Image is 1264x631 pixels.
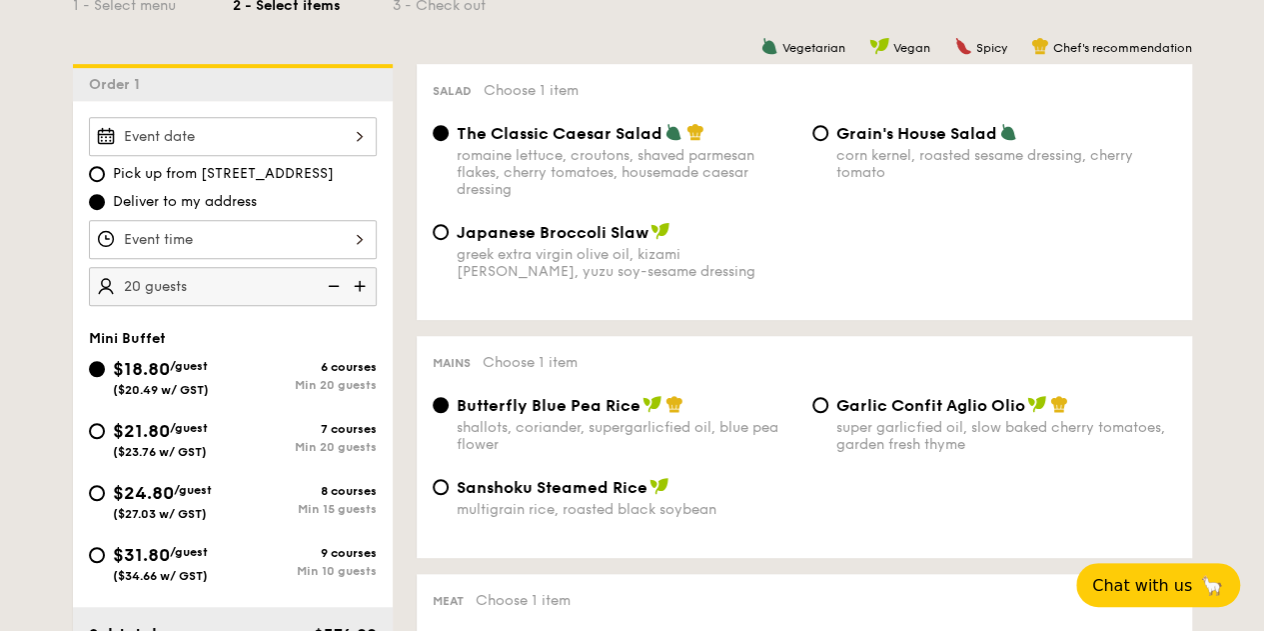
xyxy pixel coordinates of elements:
span: ($20.49 w/ GST) [113,383,209,397]
img: icon-spicy.37a8142b.svg [954,37,972,55]
input: Pick up from [STREET_ADDRESS] [89,166,105,182]
input: Deliver to my address [89,194,105,210]
input: Japanese Broccoli Slawgreek extra virgin olive oil, kizami [PERSON_NAME], yuzu soy-sesame dressing [433,224,449,240]
span: Choose 1 item [476,592,571,609]
span: Mini Buffet [89,330,166,347]
img: icon-reduce.1d2dbef1.svg [317,267,347,305]
div: 6 courses [233,360,377,374]
div: Min 15 guests [233,502,377,516]
img: icon-vegan.f8ff3823.svg [1027,395,1047,413]
input: $21.80/guest($23.76 w/ GST)7 coursesMin 20 guests [89,423,105,439]
span: /guest [174,483,212,497]
img: icon-vegetarian.fe4039eb.svg [760,37,778,55]
span: 🦙 [1200,574,1224,597]
img: icon-vegan.f8ff3823.svg [642,395,662,413]
img: icon-vegetarian.fe4039eb.svg [999,123,1017,141]
div: Min 20 guests [233,378,377,392]
div: Min 20 guests [233,440,377,454]
input: Event date [89,117,377,156]
input: Event time [89,220,377,259]
div: 7 courses [233,422,377,436]
span: Vegetarian [782,41,845,55]
span: /guest [170,421,208,435]
input: Butterfly Blue Pea Riceshallots, coriander, supergarlicfied oil, blue pea flower [433,397,449,413]
input: $24.80/guest($27.03 w/ GST)8 coursesMin 15 guests [89,485,105,501]
span: ($27.03 w/ GST) [113,507,207,521]
span: $31.80 [113,544,170,566]
div: 9 courses [233,546,377,560]
span: Order 1 [89,76,148,93]
img: icon-chef-hat.a58ddaea.svg [686,123,704,141]
img: icon-chef-hat.a58ddaea.svg [1031,37,1049,55]
span: ($23.76 w/ GST) [113,445,207,459]
div: greek extra virgin olive oil, kizami [PERSON_NAME], yuzu soy-sesame dressing [457,246,796,280]
img: icon-vegan.f8ff3823.svg [650,222,670,240]
span: Japanese Broccoli Slaw [457,223,648,242]
span: $24.80 [113,482,174,504]
div: shallots, coriander, supergarlicfied oil, blue pea flower [457,419,796,453]
span: ($34.66 w/ GST) [113,569,208,583]
button: Chat with us🦙 [1076,563,1240,607]
span: Mains [433,356,471,370]
input: The Classic Caesar Saladromaine lettuce, croutons, shaved parmesan flakes, cherry tomatoes, house... [433,125,449,141]
input: Grain's House Saladcorn kernel, roasted sesame dressing, cherry tomato [812,125,828,141]
input: Sanshoku Steamed Ricemultigrain rice, roasted black soybean [433,479,449,495]
div: Min 10 guests [233,564,377,578]
span: Salad [433,84,472,98]
span: Meat [433,594,464,608]
span: Sanshoku Steamed Rice [457,478,647,497]
div: multigrain rice, roasted black soybean [457,501,796,518]
input: Garlic Confit Aglio Oliosuper garlicfied oil, slow baked cherry tomatoes, garden fresh thyme [812,397,828,413]
span: Deliver to my address [113,192,257,212]
input: $31.80/guest($34.66 w/ GST)9 coursesMin 10 guests [89,547,105,563]
span: Spicy [976,41,1007,55]
span: $21.80 [113,420,170,442]
span: Choose 1 item [483,354,578,371]
img: icon-chef-hat.a58ddaea.svg [665,395,683,413]
input: Number of guests [89,267,377,306]
div: romaine lettuce, croutons, shaved parmesan flakes, cherry tomatoes, housemade caesar dressing [457,147,796,198]
span: Chef's recommendation [1053,41,1192,55]
span: Pick up from [STREET_ADDRESS] [113,164,334,184]
div: super garlicfied oil, slow baked cherry tomatoes, garden fresh thyme [836,419,1176,453]
span: The Classic Caesar Salad [457,124,662,143]
span: Vegan [893,41,930,55]
img: icon-vegan.f8ff3823.svg [869,37,889,55]
span: Chat with us [1092,576,1192,595]
span: /guest [170,359,208,373]
div: corn kernel, roasted sesame dressing, cherry tomato [836,147,1176,181]
img: icon-add.58712e84.svg [347,267,377,305]
span: $18.80 [113,358,170,380]
span: Grain's House Salad [836,124,997,143]
img: icon-vegetarian.fe4039eb.svg [664,123,682,141]
span: Garlic Confit Aglio Olio [836,396,1025,415]
span: Choose 1 item [484,82,579,99]
span: /guest [170,545,208,559]
img: icon-chef-hat.a58ddaea.svg [1050,395,1068,413]
img: icon-vegan.f8ff3823.svg [649,477,669,495]
div: 8 courses [233,484,377,498]
input: $18.80/guest($20.49 w/ GST)6 coursesMin 20 guests [89,361,105,377]
span: Butterfly Blue Pea Rice [457,396,640,415]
